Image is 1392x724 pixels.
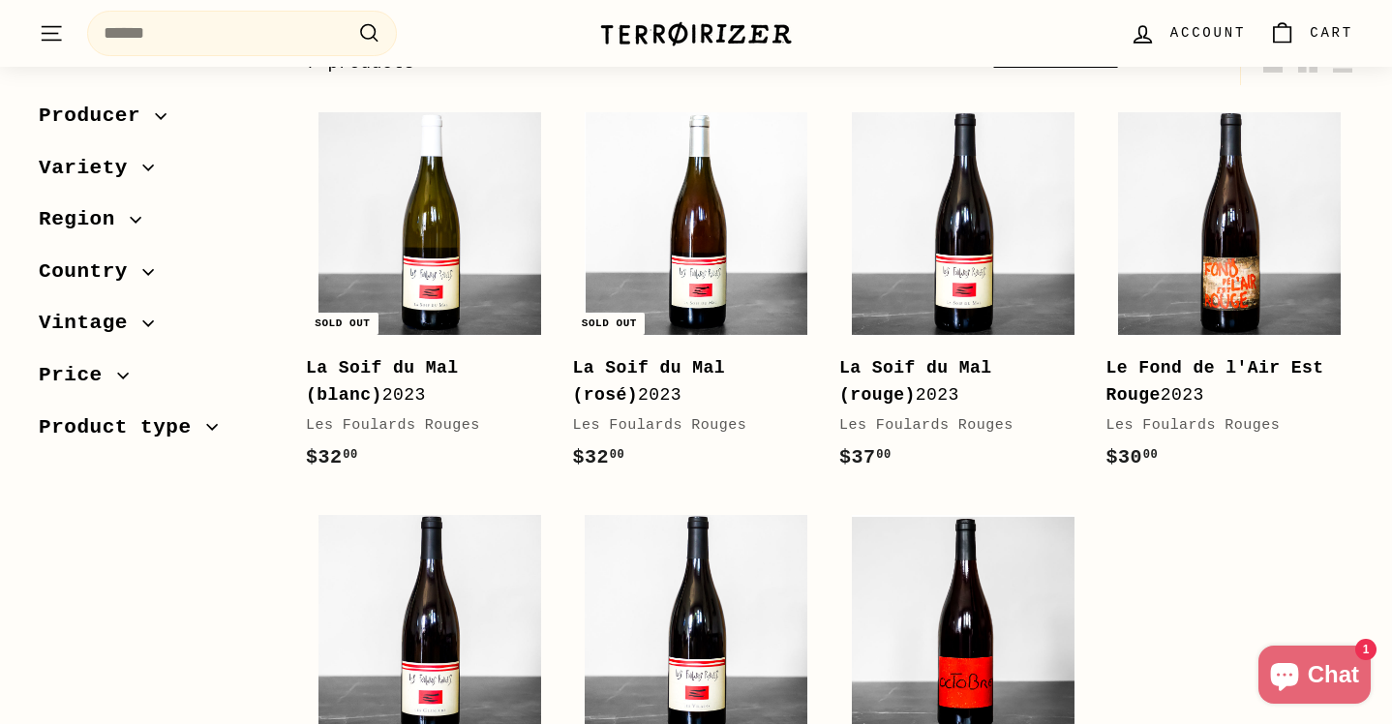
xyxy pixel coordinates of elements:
sup: 00 [1143,448,1158,462]
div: Sold out [307,313,378,335]
b: Le Fond de l'Air Est Rouge [1106,358,1324,406]
a: Cart [1257,5,1365,62]
div: 2023 [306,354,534,410]
b: La Soif du Mal (rosé) [573,358,726,406]
div: Les Foulards Rouges [1106,414,1335,437]
button: Product type [39,407,275,459]
span: $32 [306,446,358,468]
div: Les Foulards Rouges [839,414,1068,437]
inbox-online-store-chat: Shopify online store chat [1253,646,1377,709]
button: Producer [39,95,275,147]
span: Product type [39,411,206,444]
sup: 00 [610,448,624,462]
span: Account [1170,22,1246,44]
button: Country [39,251,275,303]
span: Variety [39,152,142,185]
a: Le Fond de l'Air Est Rouge2023Les Foulards Rouges [1106,100,1354,493]
button: Vintage [39,302,275,354]
button: Region [39,198,275,251]
div: Les Foulards Rouges [306,414,534,437]
div: 2023 [1106,354,1335,410]
span: Producer [39,100,155,133]
a: La Soif du Mal (rouge)2023Les Foulards Rouges [839,100,1087,493]
div: 2023 [573,354,802,410]
div: Sold out [574,313,645,335]
span: Vintage [39,307,142,340]
span: $32 [573,446,625,468]
span: Country [39,256,142,288]
div: Les Foulards Rouges [573,414,802,437]
b: La Soif du Mal (rouge) [839,358,992,406]
div: 2023 [839,354,1068,410]
a: Account [1118,5,1257,62]
a: Sold out La Soif du Mal (blanc)2023Les Foulards Rouges [306,100,554,493]
sup: 00 [876,448,891,462]
b: La Soif du Mal (blanc) [306,358,459,406]
span: $30 [1106,446,1159,468]
span: Cart [1310,22,1353,44]
span: Region [39,203,130,236]
span: Price [39,359,117,392]
button: Variety [39,147,275,199]
sup: 00 [343,448,357,462]
button: Price [39,354,275,407]
span: $37 [839,446,892,468]
a: Sold out La Soif du Mal (rosé)2023Les Foulards Rouges [573,100,821,493]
